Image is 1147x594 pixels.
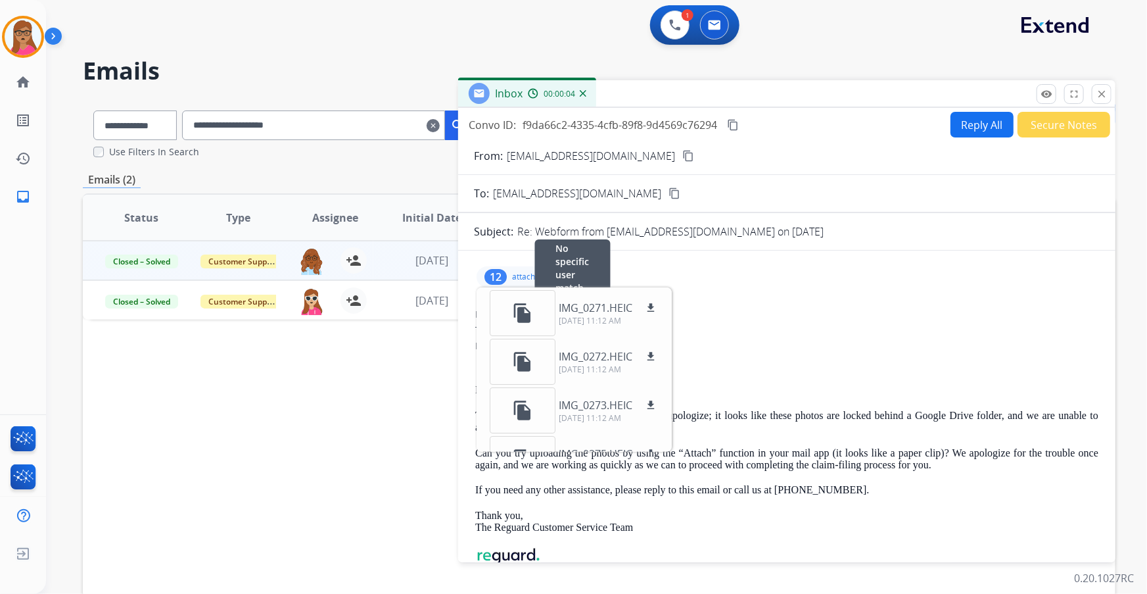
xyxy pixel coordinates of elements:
p: 0.20.1027RC [1074,570,1134,586]
span: Status [124,210,158,226]
mat-icon: file_copy [512,303,533,324]
h2: Emails [83,58,1115,84]
span: [DATE] [415,253,448,268]
button: Secure Notes [1018,112,1110,137]
mat-icon: fullscreen [1068,88,1080,100]
div: To: [475,324,1098,337]
img: agent-avatar [298,247,325,275]
span: f9da66c2-4335-4cfb-89f8-9d4569c76294 [523,118,717,132]
mat-icon: download [645,448,657,460]
p: Can you try uploading the photos by using the “Attach” function in your mail app (it looks like a... [475,447,1098,472]
mat-icon: content_copy [682,150,694,162]
mat-icon: remove_red_eye [1041,88,1052,100]
mat-icon: history [15,151,31,166]
button: Reply All [950,112,1014,137]
p: Re: Webform from [EMAIL_ADDRESS][DOMAIN_NAME] on [DATE] [517,224,824,239]
mat-icon: home [15,74,31,90]
p: Thank you for reaching out to Reguard. We apologize; it looks like these photos are locked behind... [475,410,1098,434]
p: From: [474,148,503,164]
p: If you need any other assistance, please reply to this email or call us at [PHONE_NUMBER]. [475,484,1098,496]
div: From: [475,308,1098,321]
span: Customer Support [200,295,286,309]
p: IMG_0271.HEIC [559,300,632,316]
span: No specific user match [535,239,611,297]
p: [DATE] 11:12 AM [559,364,659,375]
p: Emails (2) [83,172,141,188]
span: Closed – Solved [105,255,178,268]
span: [DATE] [415,293,448,308]
span: Closed – Solved [105,295,178,309]
span: Assignee [312,210,358,226]
p: [EMAIL_ADDRESS][DOMAIN_NAME] [507,148,675,164]
span: Inbox [495,86,523,101]
span: Type [226,210,250,226]
img: Reguard+Logotype+Color_WBG_S.png [475,547,541,566]
p: IMG_0275.HEIC [559,446,632,462]
p: attachments [512,272,558,282]
span: Initial Date [402,210,461,226]
img: agent-avatar [298,287,325,315]
span: [EMAIL_ADDRESS][DOMAIN_NAME] [493,186,661,201]
p: [DATE] 11:12 AM [559,316,659,326]
p: To: [474,186,489,201]
mat-icon: download [645,399,657,411]
label: Use Filters In Search [109,145,199,159]
mat-icon: clear [427,118,440,134]
mat-icon: content_copy [727,119,739,131]
span: Customer Support [200,255,286,268]
mat-icon: download [645,351,657,362]
mat-icon: file_copy [512,449,533,470]
mat-icon: file_copy [512,400,533,421]
div: 12 [484,269,507,285]
mat-icon: content_copy [668,187,680,199]
mat-icon: inbox [15,189,31,205]
p: IMG_0272.HEIC [559,349,632,364]
mat-icon: file_copy [512,351,533,372]
p: Subject: [474,224,513,239]
mat-icon: person_add [346,253,362,268]
p: Hi [PERSON_NAME], [475,384,1098,396]
img: avatar [5,18,41,55]
mat-icon: search [450,118,466,134]
p: Convo ID: [469,117,516,133]
span: 00:00:04 [544,89,575,99]
mat-icon: person_add [346,293,362,309]
mat-icon: list_alt [15,112,31,128]
p: Thank you, The Reguard Customer Service Team [475,510,1098,534]
div: Date: [475,339,1098,353]
div: 1 [682,9,693,21]
mat-icon: download [645,302,657,314]
mat-icon: close [1096,88,1108,100]
p: [DATE] 11:12 AM [559,413,659,424]
p: IMG_0273.HEIC [559,397,632,413]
